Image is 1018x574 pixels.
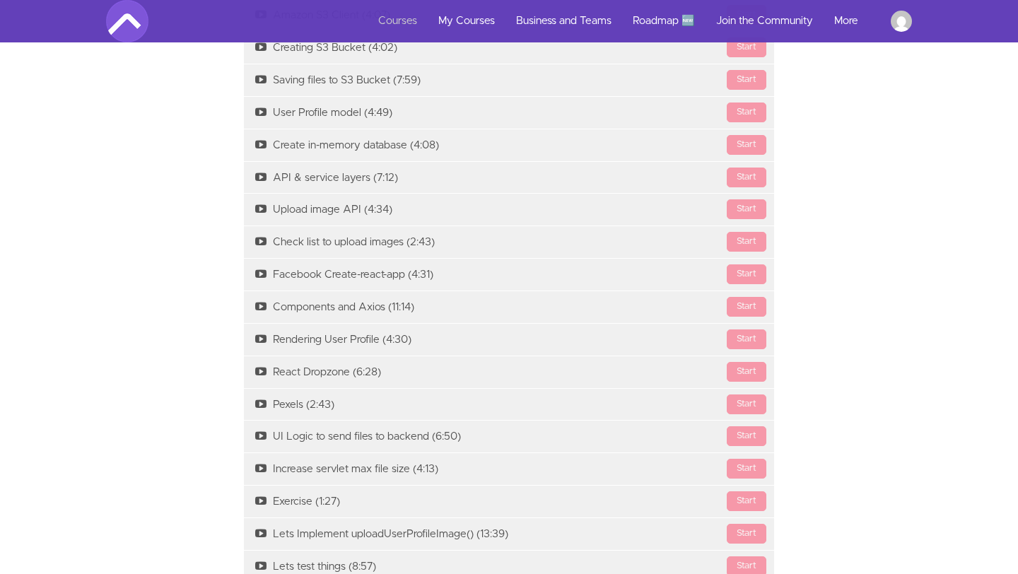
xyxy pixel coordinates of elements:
[244,162,774,194] a: StartAPI & service layers (7:12)
[244,194,774,225] a: StartUpload image API (4:34)
[727,135,766,155] div: Start
[727,232,766,252] div: Start
[244,421,774,452] a: StartUI Logic to send files to backend (6:50)
[244,259,774,291] a: StartFacebook Create-react-app (4:31)
[244,356,774,388] a: StartReact Dropzone (6:28)
[244,324,774,356] a: StartRendering User Profile (4:30)
[891,11,912,32] img: sandrakawombe88@gmail.com
[727,459,766,479] div: Start
[244,389,774,421] a: StartPexels (2:43)
[727,102,766,122] div: Start
[244,291,774,323] a: StartComponents and Axios (11:14)
[244,453,774,485] a: StartIncrease servlet max file size (4:13)
[727,168,766,187] div: Start
[727,394,766,414] div: Start
[244,518,774,550] a: StartLets Implement uploadUserProfileImage() (13:39)
[727,426,766,446] div: Start
[727,37,766,57] div: Start
[244,32,774,64] a: StartCreating S3 Bucket (4:02)
[244,226,774,258] a: StartCheck list to upload images (2:43)
[244,486,774,517] a: StartExercise (1:27)
[244,64,774,96] a: StartSaving files to S3 Bucket (7:59)
[727,362,766,382] div: Start
[727,297,766,317] div: Start
[727,199,766,219] div: Start
[727,491,766,511] div: Start
[727,524,766,544] div: Start
[727,70,766,90] div: Start
[244,129,774,161] a: StartCreate in-memory database (4:08)
[727,329,766,349] div: Start
[244,97,774,129] a: StartUser Profile model (4:49)
[727,264,766,284] div: Start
